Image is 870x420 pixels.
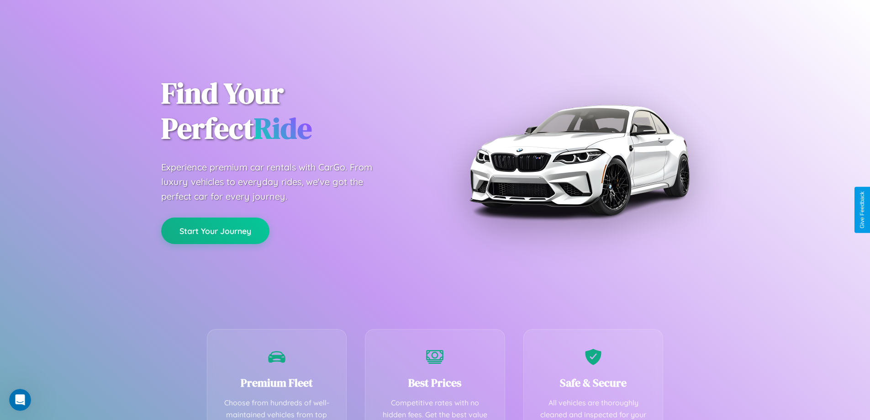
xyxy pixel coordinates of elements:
h3: Best Prices [379,375,491,390]
h3: Premium Fleet [221,375,333,390]
p: Experience premium car rentals with CarGo. From luxury vehicles to everyday rides, we've got the ... [161,160,390,204]
div: Give Feedback [859,191,865,229]
h3: Safe & Secure [538,375,649,390]
span: Ride [254,108,312,148]
h1: Find Your Perfect [161,76,422,146]
button: Start Your Journey [161,218,269,244]
iframe: Intercom live chat [9,389,31,411]
img: Premium BMW car rental vehicle [465,46,693,274]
